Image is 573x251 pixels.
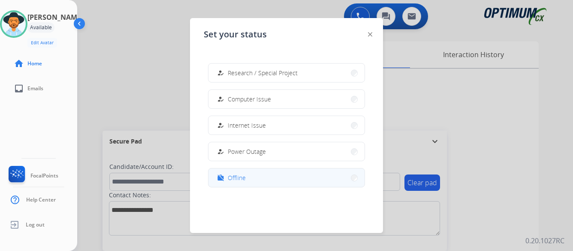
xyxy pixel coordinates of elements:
[228,68,298,77] span: Research / Special Project
[525,236,564,246] p: 0.20.1027RC
[26,221,45,228] span: Log out
[208,168,365,187] button: Offline
[228,121,266,130] span: Internet Issue
[208,142,365,161] button: Power Outage
[27,38,57,48] button: Edit Avatar
[228,173,246,182] span: Offline
[217,122,224,129] mat-icon: how_to_reg
[26,196,56,203] span: Help Center
[27,22,54,33] div: Available
[208,64,365,82] button: Research / Special Project
[30,172,58,179] span: FocalPoints
[228,147,266,156] span: Power Outage
[27,12,83,22] h3: [PERSON_NAME]
[217,174,224,181] mat-icon: work_off
[217,69,224,77] mat-icon: how_to_reg
[208,90,365,108] button: Computer Issue
[204,28,267,40] span: Set your status
[2,12,26,36] img: avatar
[368,32,372,37] img: close-button
[27,85,43,92] span: Emails
[217,148,224,155] mat-icon: how_to_reg
[217,95,224,103] mat-icon: how_to_reg
[14,58,24,69] mat-icon: home
[14,83,24,94] mat-icon: inbox
[7,166,58,186] a: FocalPoints
[208,116,365,135] button: Internet Issue
[27,60,42,67] span: Home
[228,95,271,104] span: Computer Issue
